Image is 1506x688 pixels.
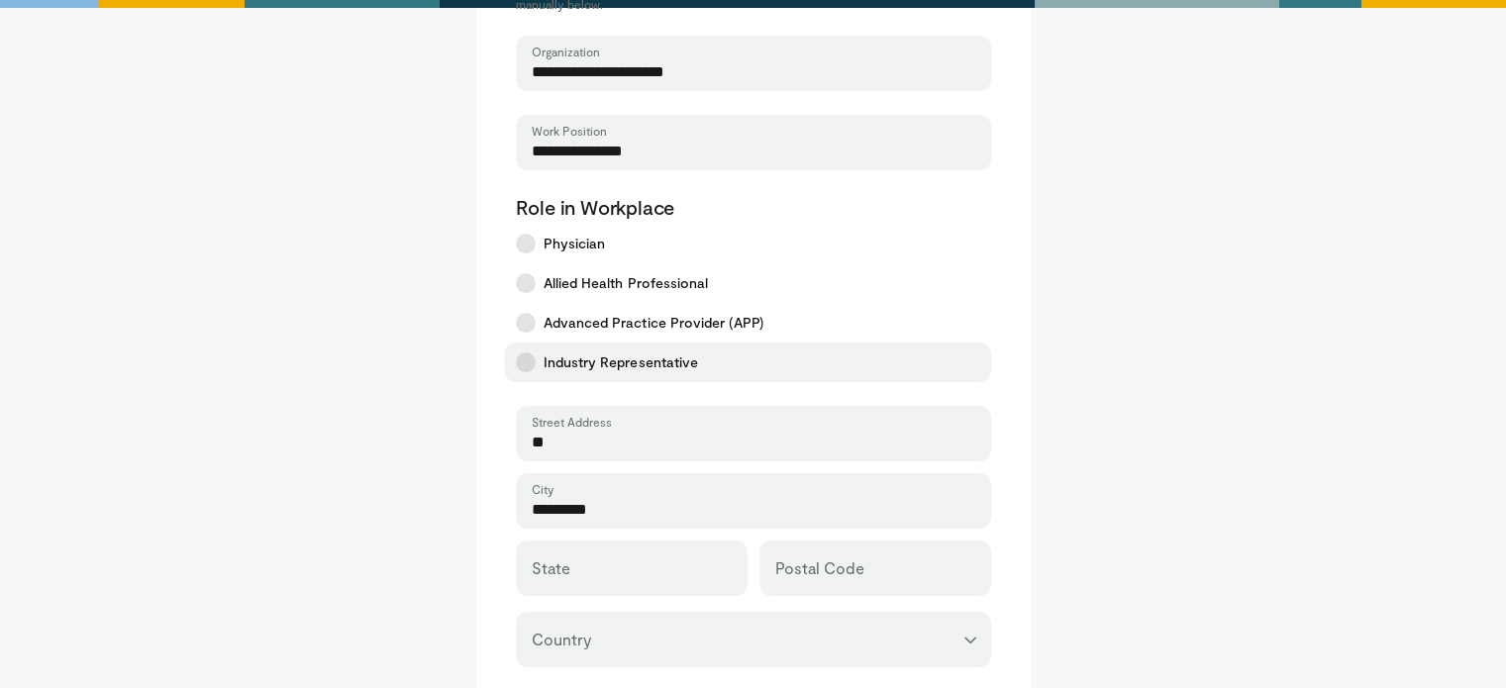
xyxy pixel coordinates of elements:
label: Street Address [532,414,612,430]
label: City [532,481,553,497]
span: Allied Health Professional [544,273,709,293]
p: Role in Workplace [516,194,991,220]
span: Physician [544,234,606,253]
span: Advanced Practice Provider (APP) [544,313,763,333]
label: Work Position [532,123,607,139]
label: State [532,548,570,588]
label: Organization [532,44,600,59]
label: Postal Code [775,548,864,588]
span: Industry Representative [544,352,699,372]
